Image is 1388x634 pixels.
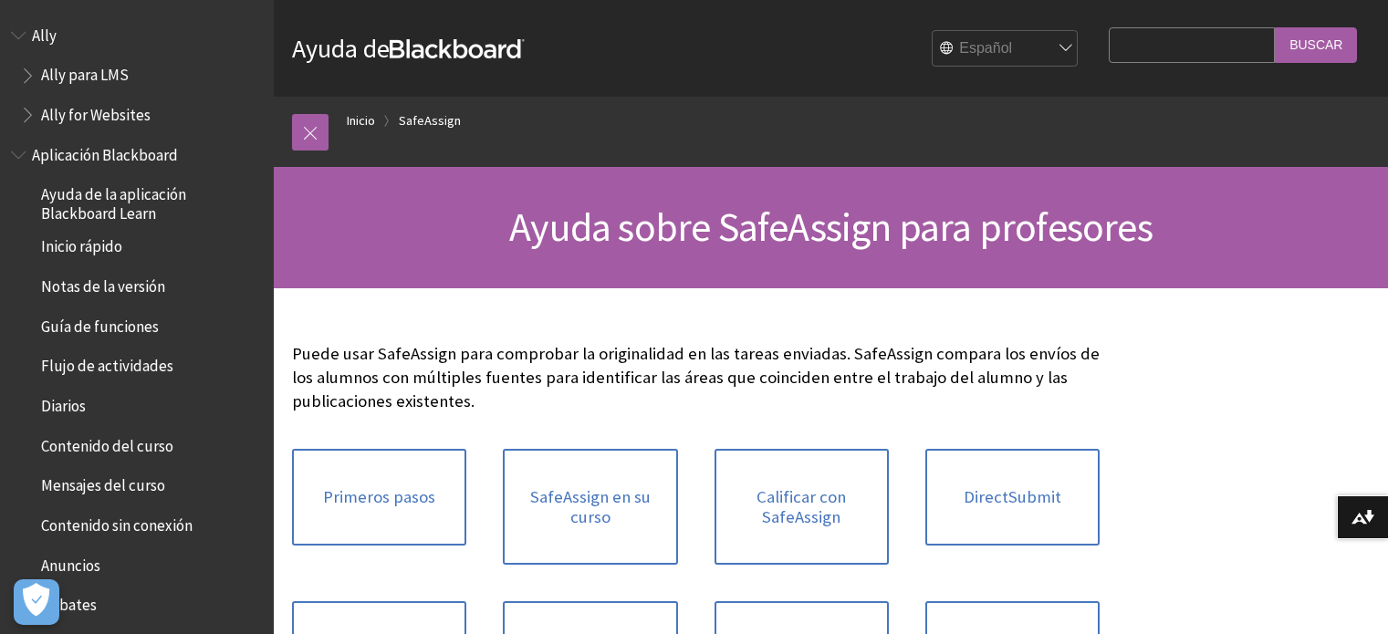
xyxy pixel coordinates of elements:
[41,60,129,85] span: Ally para LMS
[41,431,173,455] span: Contenido del curso
[41,510,193,535] span: Contenido sin conexión
[41,311,159,336] span: Guía de funciones
[41,271,165,296] span: Notas de la versión
[32,140,178,164] span: Aplicación Blackboard
[292,342,1100,414] p: Puede usar SafeAssign para comprobar la originalidad en las tareas enviadas. SafeAssign compara l...
[41,351,173,376] span: Flujo de actividades
[41,550,100,575] span: Anuncios
[390,39,525,58] strong: Blackboard
[41,180,261,223] span: Ayuda de la aplicación Blackboard Learn
[933,31,1079,68] select: Site Language Selector
[11,20,263,130] nav: Book outline for Anthology Ally Help
[41,232,122,256] span: Inicio rápido
[41,471,165,495] span: Mensajes del curso
[347,109,375,132] a: Inicio
[14,579,59,625] button: Abrir preferencias
[41,390,86,415] span: Diarios
[503,449,677,565] a: SafeAssign en su curso
[399,109,461,132] a: SafeAssign
[715,449,889,565] a: Calificar con SafeAssign
[509,202,1153,252] span: Ayuda sobre SafeAssign para profesores
[41,590,97,615] span: Debates
[292,449,466,546] a: Primeros pasos
[41,99,151,124] span: Ally for Websites
[32,20,57,45] span: Ally
[292,32,525,65] a: Ayuda deBlackboard
[1275,27,1357,63] input: Buscar
[925,449,1100,546] a: DirectSubmit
